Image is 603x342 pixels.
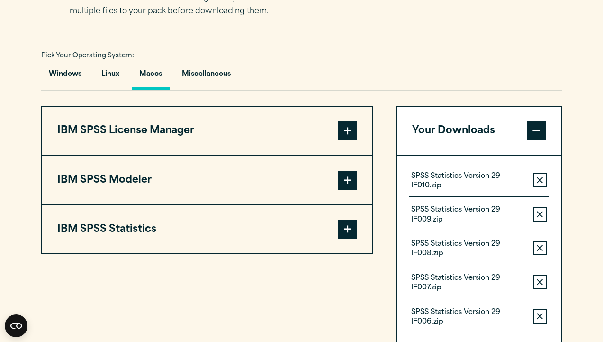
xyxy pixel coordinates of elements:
p: SPSS Statistics Version 29 IF008.zip [411,240,525,259]
button: IBM SPSS License Manager [42,107,372,155]
button: Miscellaneous [174,63,238,90]
button: Windows [41,63,89,90]
p: SPSS Statistics Version 29 IF007.zip [411,274,525,293]
p: SPSS Statistics Version 29 IF009.zip [411,205,525,224]
button: Macos [132,63,170,90]
button: Open CMP widget [5,314,27,337]
span: Pick Your Operating System: [41,53,134,59]
p: SPSS Statistics Version 29 IF006.zip [411,308,525,327]
button: IBM SPSS Modeler [42,156,372,204]
button: Your Downloads [397,107,561,155]
p: SPSS Statistics Version 29 IF010.zip [411,172,525,191]
button: IBM SPSS Statistics [42,205,372,254]
button: Linux [94,63,127,90]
